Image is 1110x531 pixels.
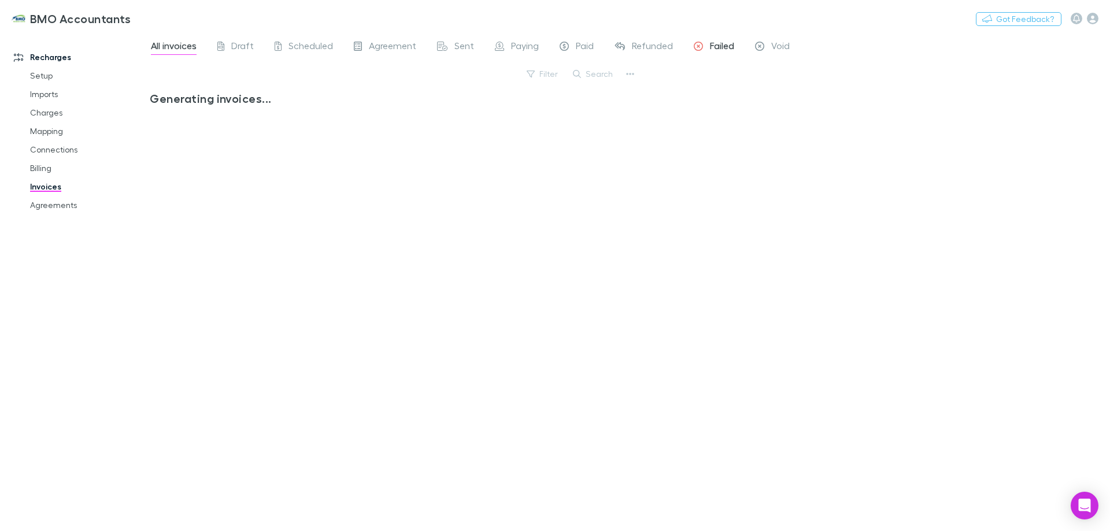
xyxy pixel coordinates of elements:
span: Agreement [369,40,416,55]
a: Imports [18,85,156,103]
a: Billing [18,159,156,177]
a: Setup [18,66,156,85]
a: Charges [18,103,156,122]
h3: BMO Accountants [30,12,131,25]
span: Draft [231,40,254,55]
span: Failed [710,40,734,55]
span: Void [771,40,790,55]
a: Recharges [2,48,156,66]
span: Sent [454,40,474,55]
span: Refunded [632,40,673,55]
a: Mapping [18,122,156,140]
a: Invoices [18,177,156,196]
a: Agreements [18,196,156,214]
button: Got Feedback? [976,12,1061,26]
div: Open Intercom Messenger [1071,492,1098,519]
span: All invoices [151,40,197,55]
span: Paid [576,40,594,55]
h3: Generating invoices... [150,91,629,105]
button: Filter [521,67,565,81]
img: BMO Accountants's Logo [12,12,25,25]
a: BMO Accountants [5,5,138,32]
span: Scheduled [288,40,333,55]
button: Search [567,67,620,81]
span: Paying [511,40,539,55]
a: Connections [18,140,156,159]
